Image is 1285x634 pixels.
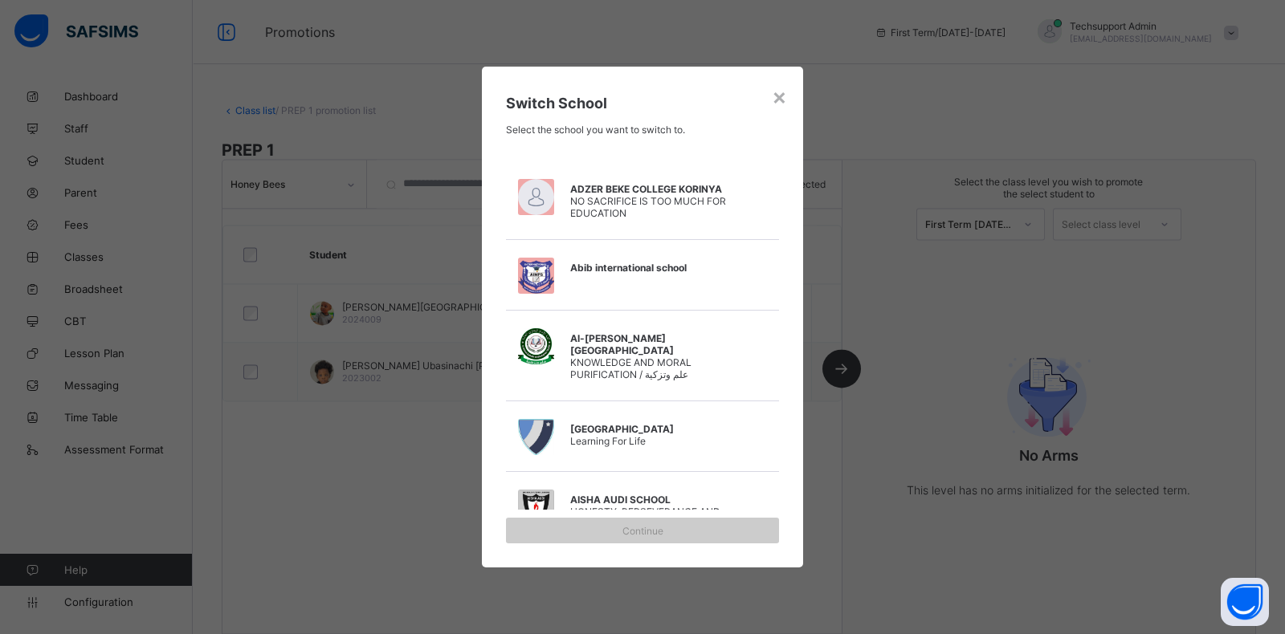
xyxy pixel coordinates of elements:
span: Abib international school [570,262,731,274]
div: × [772,83,787,110]
h2: Switch School [506,95,779,112]
span: ADZER BEKE COLLEGE KORINYA [570,183,731,195]
span: Continue [518,525,767,537]
span: KNOWLEDGE AND MORAL PURIFICATION / علم وتزكية [570,356,691,380]
span: Al-[PERSON_NAME][GEOGRAPHIC_DATA] [570,332,731,356]
p: Select the school you want to switch to. [506,124,779,136]
span: [GEOGRAPHIC_DATA] [570,423,731,435]
span: AISHA AUDI SCHOOL [570,494,731,506]
span: HONESTY, PERSEVERANCE AND FAITH [570,506,720,530]
span: Learning For Life [570,435,646,447]
button: Open asap [1221,578,1269,626]
span: NO SACRIFICE IS TOO MUCH FOR EDUCATION [570,195,726,219]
